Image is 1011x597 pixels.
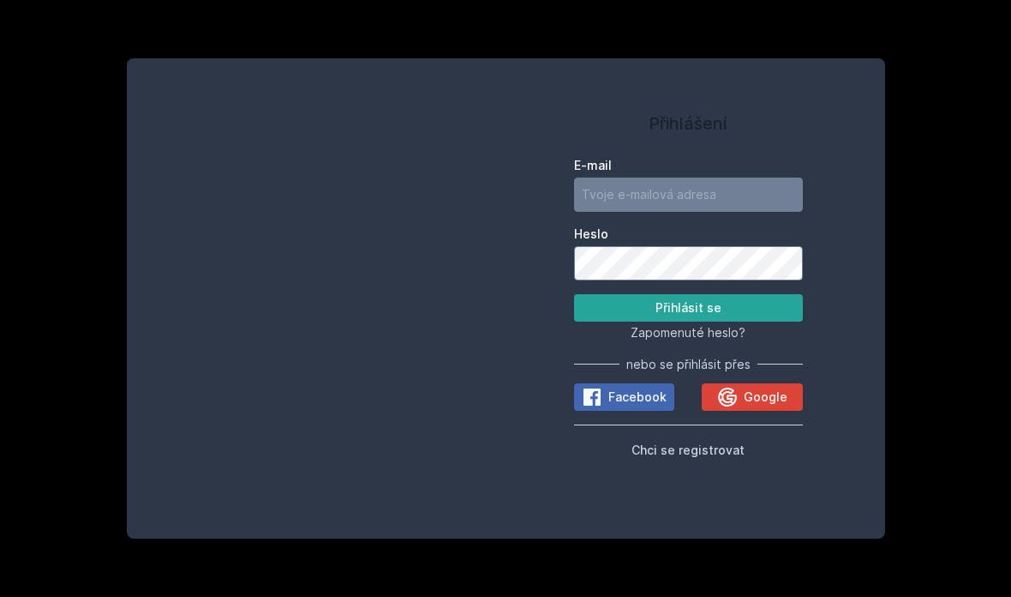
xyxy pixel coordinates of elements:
[631,443,745,457] span: Chci se registrovat
[626,356,751,373] span: nebo se přihlásit přes
[631,325,745,340] span: Zapomenuté heslo?
[702,383,802,411] button: Google
[608,389,667,406] span: Facebook
[574,383,674,411] button: Facebook
[744,389,787,406] span: Google
[574,157,803,174] label: E-mail
[574,111,803,136] h1: Přihlášení
[574,294,803,322] button: Přihlásit se
[574,226,803,243] label: Heslo
[574,178,803,212] input: Tvoje e-mailová adresa
[631,439,745,460] button: Chci se registrovat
